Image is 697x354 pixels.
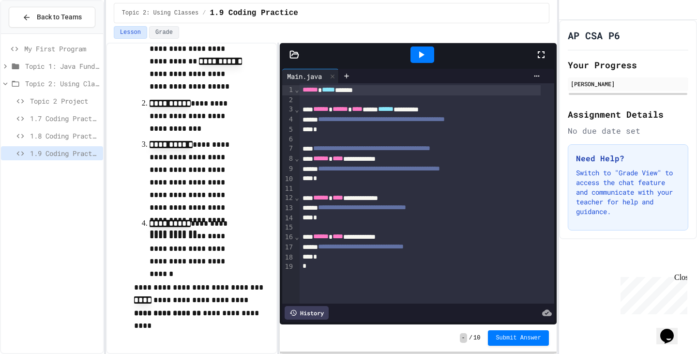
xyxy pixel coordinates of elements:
span: / [202,9,206,17]
span: 10 [473,334,480,342]
button: Grade [149,26,179,39]
span: 1.8 Coding Practice [30,131,99,141]
div: 10 [282,174,294,184]
span: Fold line [294,154,299,162]
span: Back to Teams [37,12,82,22]
div: 6 [282,135,294,144]
span: Topic 2: Using Classes [25,78,99,89]
span: Fold line [294,233,299,241]
button: Lesson [114,26,147,39]
div: Main.java [282,69,339,83]
div: 11 [282,184,294,194]
span: 1.9 Coding Practice [30,148,99,158]
div: 2 [282,95,294,105]
div: 18 [282,253,294,262]
button: Submit Answer [488,330,549,346]
div: 3 [282,105,294,115]
div: 7 [282,144,294,154]
iframe: chat widget [656,315,687,344]
div: History [285,306,329,320]
div: 12 [282,193,294,203]
div: 9 [282,164,294,174]
span: 1.9 Coding Practice [210,7,298,19]
div: [PERSON_NAME] [571,79,685,88]
div: 17 [282,243,294,253]
div: 13 [282,203,294,214]
span: - [460,333,467,343]
span: My First Program [24,44,99,54]
button: Back to Teams [9,7,95,28]
span: Topic 2 Project [30,96,99,106]
div: Main.java [282,71,327,81]
div: 8 [282,154,294,164]
div: 5 [282,125,294,135]
div: 4 [282,115,294,125]
span: Fold line [294,194,299,201]
h1: AP CSA P6 [568,29,620,42]
span: Submit Answer [496,334,541,342]
div: 14 [282,214,294,223]
div: Chat with us now!Close [4,4,67,62]
iframe: chat widget [617,273,687,314]
h3: Need Help? [576,153,680,164]
div: 1 [282,85,294,95]
p: Switch to "Grade View" to access the chat feature and communicate with your teacher for help and ... [576,168,680,216]
div: 16 [282,232,294,243]
span: Topic 2: Using Classes [122,9,198,17]
h2: Your Progress [568,58,688,72]
div: 19 [282,262,294,272]
span: Fold line [294,106,299,113]
span: Fold line [294,86,299,93]
div: 15 [282,223,294,232]
span: Topic 1: Java Fundamentals [25,61,99,71]
span: / [469,334,472,342]
div: No due date set [568,125,688,137]
span: 1.7 Coding Practice [30,113,99,123]
h2: Assignment Details [568,108,688,121]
